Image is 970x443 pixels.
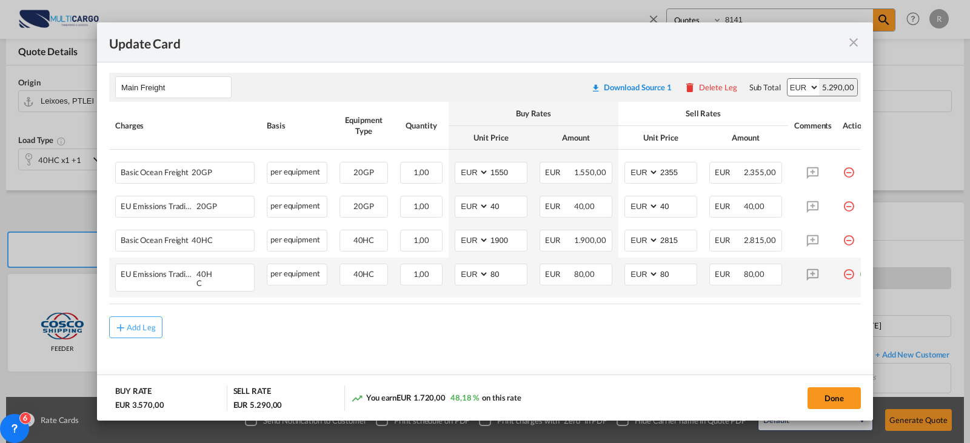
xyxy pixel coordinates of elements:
[574,235,606,245] span: 1.900,00
[699,82,737,92] div: Delete Leg
[585,76,678,98] button: Download original source rate sheet
[353,201,374,211] span: 20GP
[267,230,327,251] div: per equipment
[574,201,595,211] span: 40,00
[684,81,696,93] md-icon: icon-delete
[846,35,861,50] md-icon: icon-close fg-AAA8AD m-0 pointer
[109,316,162,338] button: Add Leg
[715,269,742,279] span: EUR
[574,167,606,177] span: 1.550,00
[659,162,697,181] input: 2355
[449,126,533,150] th: Unit Price
[715,167,742,177] span: EUR
[843,264,855,276] md-icon: icon-minus-circle-outline red-400-fg
[267,196,327,218] div: per equipment
[351,392,363,404] md-icon: icon-trending-up
[545,235,572,245] span: EUR
[788,102,837,149] th: Comments
[115,321,127,333] md-icon: icon-plus md-link-fg s20
[684,82,737,92] button: Delete Leg
[843,230,855,242] md-icon: icon-minus-circle-outline red-400-fg
[189,168,212,177] span: 20GP
[659,230,697,248] input: 2815
[193,270,217,288] span: 40HC
[109,35,846,50] div: Update Card
[353,167,374,177] span: 20GP
[744,235,776,245] span: 2.815,00
[396,393,446,402] span: EUR 1.720,00
[533,126,618,150] th: Amount
[121,162,217,177] div: Basic Ocean Freight
[489,196,527,215] input: 40
[659,264,697,282] input: 80
[267,162,327,184] div: per equipment
[489,162,527,181] input: 1550
[715,201,742,211] span: EUR
[624,108,782,119] div: Sell Rates
[574,269,595,279] span: 80,00
[545,269,572,279] span: EUR
[489,230,527,248] input: 1900
[353,269,375,279] span: 40HC
[115,399,167,410] div: EUR 3.570,00
[545,201,572,211] span: EUR
[843,162,855,174] md-icon: icon-minus-circle-outline red-400-fg
[121,230,217,245] div: Basic Ocean Freight
[97,22,873,421] md-dialog: Update Card Port ...
[413,167,430,177] span: 1,00
[121,78,231,96] input: Leg Name
[659,196,697,215] input: 40
[115,385,152,399] div: BUY RATE
[121,196,217,211] div: EU Emissions Trading System
[455,108,612,119] div: Buy Rates
[413,235,430,245] span: 1,00
[837,102,877,149] th: Action
[121,264,217,288] div: EU Emissions Trading System
[193,202,217,211] span: 20GP
[267,264,327,285] div: per equipment
[545,167,572,177] span: EUR
[604,82,672,92] div: Download Source 1
[591,83,601,93] md-icon: icon-download
[744,269,765,279] span: 80,00
[703,126,788,150] th: Amount
[715,235,742,245] span: EUR
[233,399,283,410] div: EUR 5.290,00
[808,387,861,409] button: Done
[127,324,156,331] div: Add Leg
[819,79,857,96] div: 5.290,00
[618,126,703,150] th: Unit Price
[749,82,781,93] div: Sub Total
[744,167,776,177] span: 2.355,00
[843,196,855,208] md-icon: icon-minus-circle-outline red-400-fg
[267,120,327,131] div: Basis
[400,120,443,131] div: Quantity
[115,120,255,131] div: Charges
[353,235,375,245] span: 40HC
[189,236,213,245] span: 40HC
[591,82,672,92] div: Download original source rate sheet
[489,264,527,282] input: 80
[413,201,430,211] span: 1,00
[351,392,521,405] div: You earn on this rate
[450,393,479,402] span: 48,18 %
[585,82,678,92] div: Download original source rate sheet
[339,115,388,136] div: Equipment Type
[413,269,430,279] span: 1,00
[859,264,871,276] md-icon: icon-plus-circle-outline green-400-fg
[744,201,765,211] span: 40,00
[233,385,271,399] div: SELL RATE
